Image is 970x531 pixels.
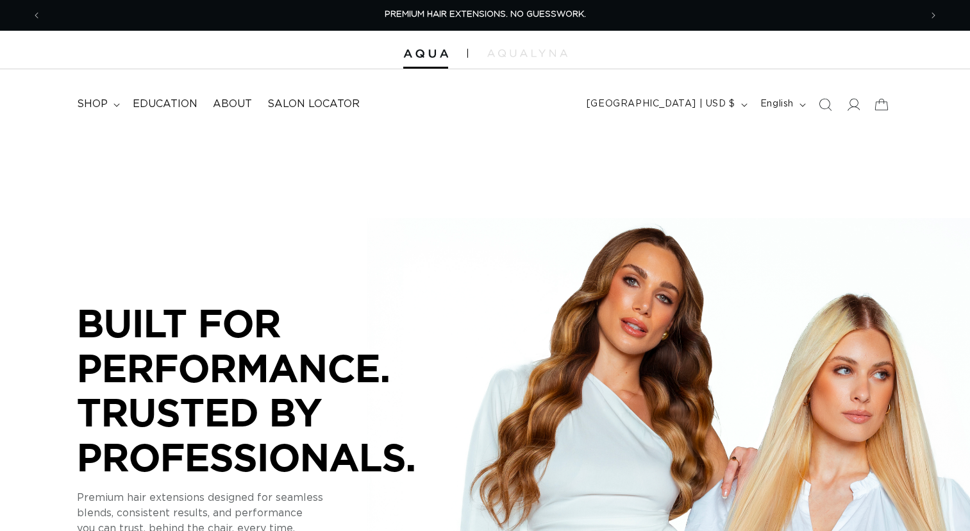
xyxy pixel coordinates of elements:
button: Next announcement [919,3,948,28]
button: English [753,92,811,117]
span: Salon Locator [267,97,360,111]
button: Previous announcement [22,3,51,28]
a: Education [125,90,205,119]
span: [GEOGRAPHIC_DATA] | USD $ [587,97,735,111]
summary: Search [811,90,839,119]
img: aqualyna.com [487,49,567,57]
span: PREMIUM HAIR EXTENSIONS. NO GUESSWORK. [385,10,586,19]
span: About [213,97,252,111]
a: Salon Locator [260,90,367,119]
a: About [205,90,260,119]
span: English [760,97,794,111]
button: [GEOGRAPHIC_DATA] | USD $ [579,92,753,117]
img: Aqua Hair Extensions [403,49,448,58]
span: shop [77,97,108,111]
p: BUILT FOR PERFORMANCE. TRUSTED BY PROFESSIONALS. [77,301,462,479]
span: Education [133,97,197,111]
summary: shop [69,90,125,119]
